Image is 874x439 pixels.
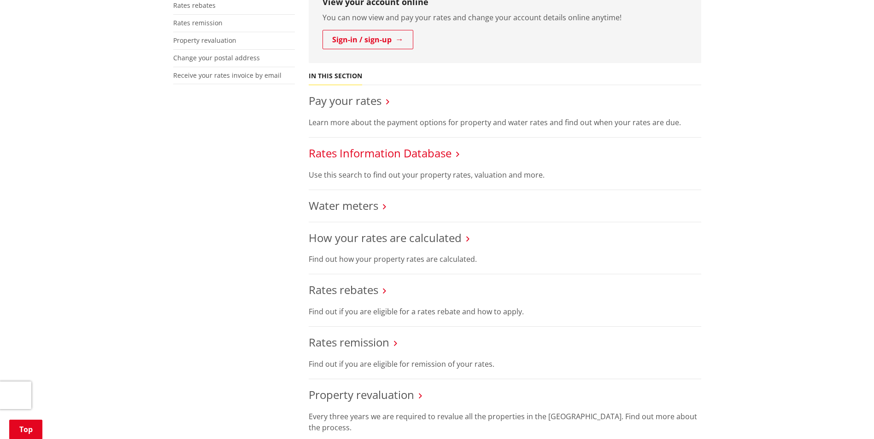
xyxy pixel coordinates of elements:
a: How your rates are calculated [309,230,462,245]
p: You can now view and pay your rates and change your account details online anytime! [323,12,687,23]
p: Find out how your property rates are calculated. [309,254,701,265]
h5: In this section [309,72,362,80]
a: Rates remission [309,335,389,350]
a: Water meters [309,198,378,213]
p: Find out if you are eligible for remission of your rates. [309,358,701,370]
p: Find out if you are eligible for a rates rebate and how to apply. [309,306,701,317]
p: Use this search to find out your property rates, valuation and more. [309,169,701,180]
a: Rates rebates [309,282,378,297]
a: Property revaluation [173,36,236,45]
p: Learn more about the payment options for property and water rates and find out when your rates ar... [309,117,701,128]
p: Every three years we are required to revalue all the properties in the [GEOGRAPHIC_DATA]. Find ou... [309,411,701,433]
a: Rates Information Database [309,145,452,161]
a: Sign-in / sign-up [323,30,413,49]
a: Top [9,420,42,439]
a: Rates remission [173,18,223,27]
a: Property revaluation [309,387,414,402]
a: Change your postal address [173,53,260,62]
a: Receive your rates invoice by email [173,71,282,80]
a: Pay your rates [309,93,381,108]
a: Rates rebates [173,1,216,10]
